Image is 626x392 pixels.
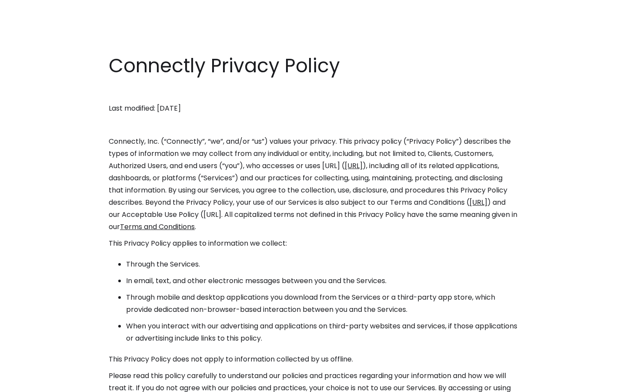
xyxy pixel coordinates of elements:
[126,320,517,345] li: When you interact with our advertising and applications on third-party websites and services, if ...
[17,377,52,389] ul: Language list
[109,119,517,131] p: ‍
[469,197,487,207] a: [URL]
[126,275,517,287] li: In email, text, and other electronic messages between you and the Services.
[345,161,363,171] a: [URL]
[9,376,52,389] aside: Language selected: English
[109,52,517,79] h1: Connectly Privacy Policy
[120,222,195,232] a: Terms and Conditions
[109,353,517,365] p: This Privacy Policy does not apply to information collected by us offline.
[109,135,517,233] p: Connectly, Inc. (“Connectly”, “we”, and/or “us”) values your privacy. This privacy policy (“Priva...
[126,258,517,270] li: Through the Services.
[109,86,517,98] p: ‍
[126,291,517,316] li: Through mobile and desktop applications you download from the Services or a third-party app store...
[109,237,517,250] p: This Privacy Policy applies to information we collect:
[109,102,517,115] p: Last modified: [DATE]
